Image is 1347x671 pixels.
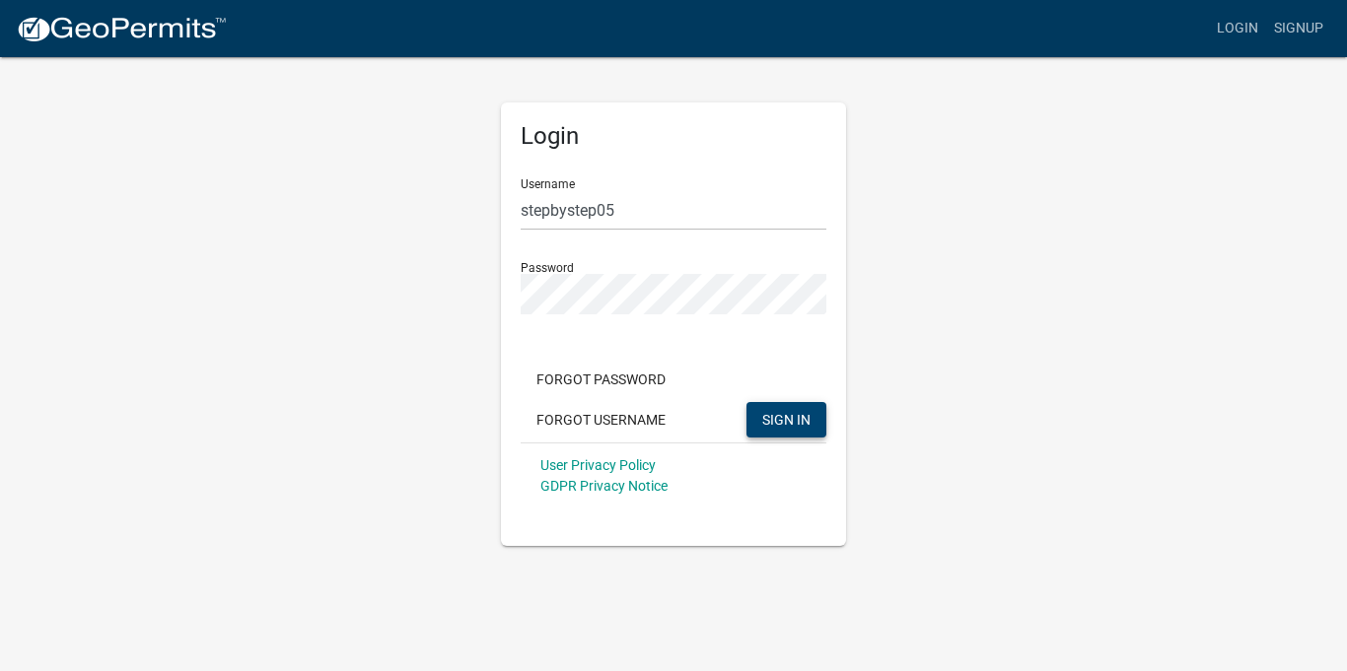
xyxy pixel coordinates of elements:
h5: Login [521,122,826,151]
a: User Privacy Policy [540,457,656,473]
button: Forgot Username [521,402,681,437]
button: SIGN IN [746,402,826,437]
a: Login [1209,10,1266,47]
a: GDPR Privacy Notice [540,478,668,494]
a: Signup [1266,10,1331,47]
span: SIGN IN [762,411,811,427]
button: Forgot Password [521,362,681,397]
